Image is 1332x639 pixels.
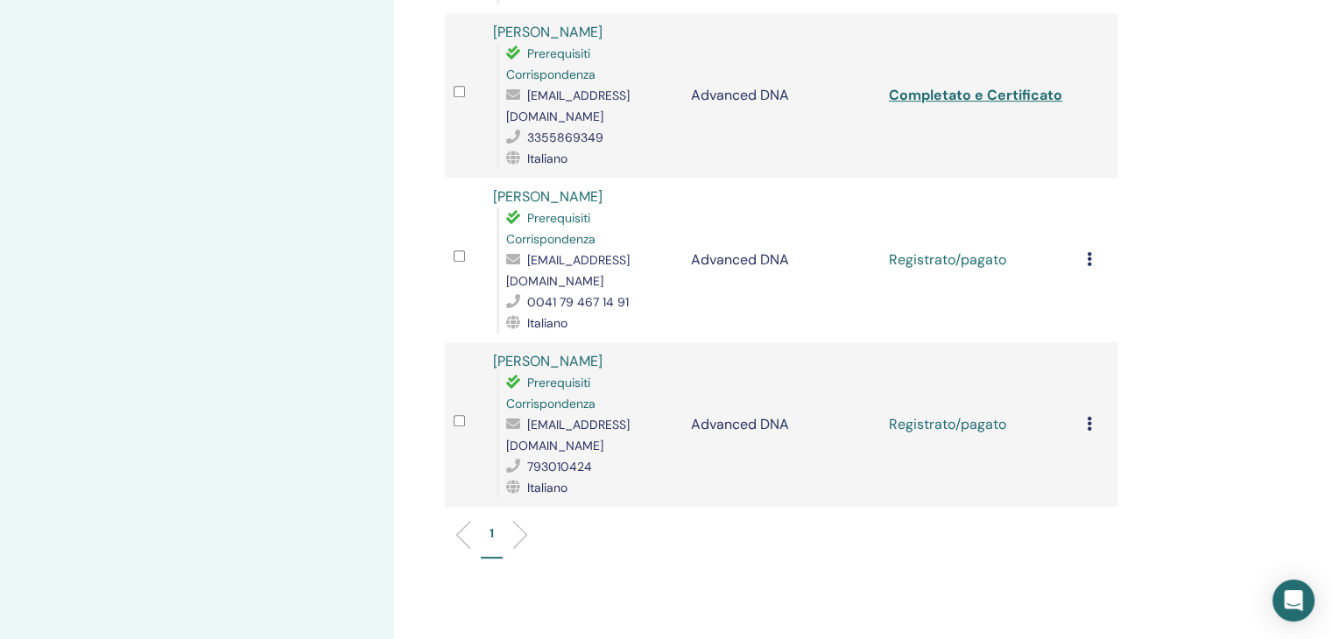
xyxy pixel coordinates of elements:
td: Advanced DNA [682,342,880,507]
td: Advanced DNA [682,178,880,342]
span: Italiano [527,480,567,495]
span: 793010424 [527,459,592,474]
a: [PERSON_NAME] [493,352,603,370]
span: Italiano [527,315,567,331]
span: 3355869349 [527,130,603,145]
td: Advanced DNA [682,13,880,178]
span: [EMAIL_ADDRESS][DOMAIN_NAME] [506,417,630,453]
a: [PERSON_NAME] [493,187,603,206]
span: 0041 79 467 14 91 [527,294,629,310]
p: 1 [490,524,494,543]
div: Open Intercom Messenger [1272,579,1314,621]
span: Prerequisiti Corrispondenza [506,375,596,411]
span: Prerequisiti Corrispondenza [506,46,596,82]
span: [EMAIL_ADDRESS][DOMAIN_NAME] [506,88,630,124]
span: Italiano [527,151,567,166]
a: [PERSON_NAME] [493,23,603,41]
span: [EMAIL_ADDRESS][DOMAIN_NAME] [506,252,630,289]
a: Completato e Certificato [889,86,1062,104]
span: Prerequisiti Corrispondenza [506,210,596,247]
